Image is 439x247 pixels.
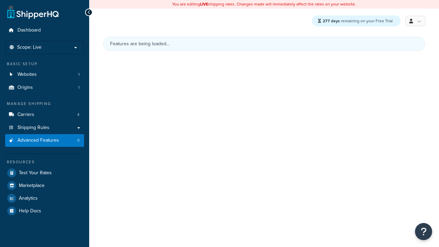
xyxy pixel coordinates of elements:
a: Help Docs [5,205,84,217]
span: Carriers [17,112,34,118]
li: Websites [5,68,84,81]
a: Websites1 [5,68,84,81]
span: Origins [17,85,33,91]
span: Analytics [19,196,38,201]
a: Analytics [5,192,84,204]
span: 0 [77,138,80,143]
a: Shipping Rules [5,121,84,134]
span: remaining on your Free Trial [323,18,393,24]
span: Websites [17,72,37,78]
span: 4 [77,112,80,118]
span: 1 [78,85,80,91]
span: Shipping Rules [17,125,49,131]
span: Advanced Features [17,138,59,143]
span: Dashboard [17,27,41,33]
a: Marketplace [5,179,84,192]
div: Features are being loaded... [103,37,425,51]
a: Dashboard [5,24,84,37]
strong: 277 days [323,18,340,24]
span: Marketplace [19,183,45,189]
li: Origins [5,81,84,94]
div: Basic Setup [5,61,84,67]
a: Carriers4 [5,108,84,121]
a: Test Your Rates [5,167,84,179]
div: Manage Shipping [5,101,84,107]
a: Advanced Features0 [5,134,84,147]
li: Carriers [5,108,84,121]
span: 1 [78,72,80,78]
div: Resources [5,159,84,165]
span: Help Docs [19,208,41,214]
li: Advanced Features [5,134,84,147]
a: Origins1 [5,81,84,94]
span: Test Your Rates [19,170,52,176]
span: Scope: Live [17,45,41,50]
button: Open Resource Center [415,223,432,240]
b: LIVE [200,1,208,7]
